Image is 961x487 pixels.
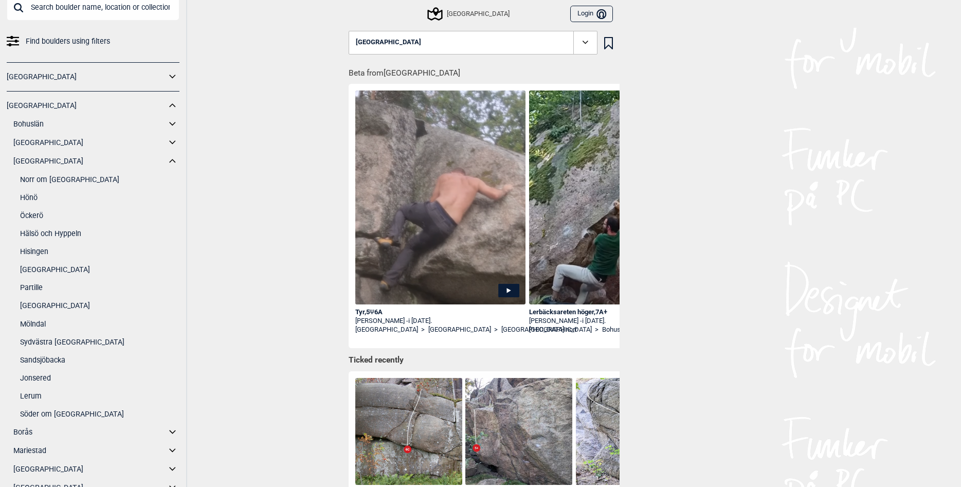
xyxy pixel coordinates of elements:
img: Crimp boulevard [576,378,683,485]
span: i [DATE]. [408,317,432,324]
a: Öckerö [20,208,179,223]
a: Borås [13,425,166,440]
a: Find boulders using filters [7,34,179,49]
a: [GEOGRAPHIC_DATA] [7,69,166,84]
img: Sorry Stig [355,378,462,485]
img: Adam pa Odins nasa till Tyr [355,91,526,332]
span: [GEOGRAPHIC_DATA] [356,39,421,46]
a: Hönö [20,190,179,205]
a: [GEOGRAPHIC_DATA] [428,326,491,334]
a: Bohuslän [13,117,166,132]
img: Enrico pa Lerbacksareten hoger [529,91,700,312]
a: Norr om [GEOGRAPHIC_DATA] [20,172,179,187]
div: Lerbäcksareten höger , 7A+ [529,308,700,317]
a: Lerum [20,389,179,404]
a: [GEOGRAPHIC_DATA] [13,135,166,150]
div: [GEOGRAPHIC_DATA] [429,8,509,20]
a: [GEOGRAPHIC_DATA] [13,154,166,169]
h1: Beta from [GEOGRAPHIC_DATA] [349,61,620,79]
span: > [421,326,425,334]
a: [GEOGRAPHIC_DATA] [13,462,166,477]
span: > [494,326,498,334]
a: Bohuslän [602,326,629,334]
a: Partille [20,280,179,295]
a: [GEOGRAPHIC_DATA] [20,262,179,277]
a: [GEOGRAPHIC_DATA] [7,98,166,113]
a: [GEOGRAPHIC_DATA] norr [501,326,577,334]
div: Tyr , 5 6A [355,308,526,317]
button: Login [570,6,612,23]
span: Ψ [370,308,374,316]
a: [GEOGRAPHIC_DATA] [529,326,592,334]
a: Hisingen [20,244,179,259]
a: Sandsjöbacka [20,353,179,368]
a: [GEOGRAPHIC_DATA] [355,326,418,334]
a: Hälsö och Hyppeln [20,226,179,241]
a: [GEOGRAPHIC_DATA] [20,298,179,313]
a: Mölndal [20,317,179,332]
div: [PERSON_NAME] - [355,317,526,326]
div: [PERSON_NAME] - [529,317,700,326]
a: Jonsered [20,371,179,386]
img: Karatefylla [465,378,572,485]
span: Find boulders using filters [26,34,110,49]
a: Mariestad [13,443,166,458]
a: Sydvästra [GEOGRAPHIC_DATA] [20,335,179,350]
button: [GEOGRAPHIC_DATA] [349,31,597,55]
span: > [595,326,599,334]
span: i [DATE]. [582,317,606,324]
h1: Ticked recently [349,355,613,366]
a: Söder om [GEOGRAPHIC_DATA] [20,407,179,422]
